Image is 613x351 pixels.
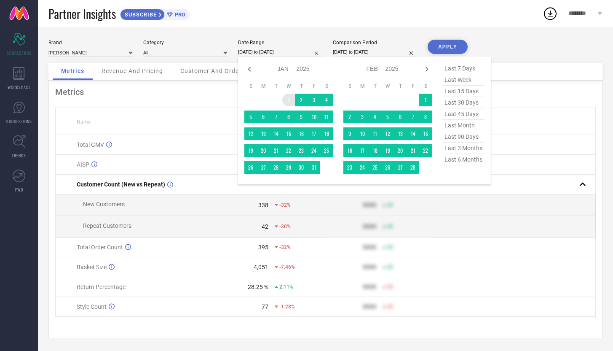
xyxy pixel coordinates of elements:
[48,5,116,22] span: Partner Insights
[48,40,133,46] div: Brand
[282,111,295,123] td: Wed Jan 08 2025
[244,83,257,89] th: Sunday
[120,7,190,20] a: SUBSCRIBEPRO
[381,144,394,157] td: Wed Feb 19 2025
[369,161,381,174] td: Tue Feb 25 2025
[387,202,393,208] span: 50
[387,264,393,270] span: 50
[442,143,485,154] span: last 3 months
[257,111,270,123] td: Mon Jan 06 2025
[363,264,376,270] div: 9999
[369,127,381,140] td: Tue Feb 11 2025
[77,244,123,251] span: Total Order Count
[180,67,245,74] span: Customer And Orders
[394,127,407,140] td: Thu Feb 13 2025
[381,127,394,140] td: Wed Feb 12 2025
[258,244,268,251] div: 395
[308,161,320,174] td: Fri Jan 31 2025
[308,83,320,89] th: Friday
[83,201,125,208] span: New Customers
[102,67,163,74] span: Revenue And Pricing
[442,108,485,120] span: last 45 days
[369,83,381,89] th: Tuesday
[6,118,32,124] span: SUGGESTIONS
[442,131,485,143] span: last 90 days
[12,152,26,159] span: TRENDS
[442,120,485,131] span: last month
[55,87,596,97] div: Metrics
[282,94,295,106] td: Wed Jan 01 2025
[238,48,322,57] input: Select date range
[356,127,369,140] td: Mon Feb 10 2025
[363,303,376,310] div: 9999
[381,111,394,123] td: Wed Feb 05 2025
[442,86,485,97] span: last 15 days
[143,40,228,46] div: Category
[270,127,282,140] td: Tue Jan 14 2025
[282,161,295,174] td: Wed Jan 29 2025
[394,83,407,89] th: Thursday
[295,94,308,106] td: Thu Jan 02 2025
[387,224,393,229] span: 50
[77,283,126,290] span: Return Percentage
[7,50,32,56] span: SCORECARDS
[333,40,417,46] div: Comparison Period
[282,83,295,89] th: Wednesday
[407,127,419,140] td: Fri Feb 14 2025
[77,181,165,188] span: Customer Count (New vs Repeat)
[244,161,257,174] td: Sun Jan 26 2025
[333,48,417,57] input: Select comparison period
[257,83,270,89] th: Monday
[419,83,432,89] th: Saturday
[295,127,308,140] td: Thu Jan 16 2025
[77,161,89,168] span: AISP
[279,224,291,229] span: -30%
[279,244,291,250] span: -32%
[320,144,333,157] td: Sat Jan 25 2025
[356,83,369,89] th: Monday
[295,83,308,89] th: Thursday
[295,144,308,157] td: Thu Jan 23 2025
[422,64,432,74] div: Next month
[279,264,295,270] span: -7.46%
[258,202,268,208] div: 338
[343,83,356,89] th: Sunday
[254,264,268,270] div: 4,051
[419,144,432,157] td: Sat Feb 22 2025
[238,40,322,46] div: Date Range
[381,161,394,174] td: Wed Feb 26 2025
[308,127,320,140] td: Fri Jan 17 2025
[15,186,23,193] span: FWD
[356,144,369,157] td: Mon Feb 17 2025
[77,303,107,310] span: Style Count
[83,222,131,229] span: Repeat Customers
[369,111,381,123] td: Tue Feb 04 2025
[77,264,107,270] span: Basket Size
[262,223,268,230] div: 42
[282,127,295,140] td: Wed Jan 15 2025
[279,284,293,290] span: 2.11%
[308,144,320,157] td: Fri Jan 24 2025
[363,223,376,230] div: 9999
[407,161,419,174] td: Fri Feb 28 2025
[244,64,254,74] div: Previous month
[320,127,333,140] td: Sat Jan 18 2025
[308,94,320,106] td: Fri Jan 03 2025
[363,244,376,251] div: 9999
[363,202,376,208] div: 9999
[343,161,356,174] td: Sun Feb 23 2025
[244,111,257,123] td: Sun Jan 05 2025
[120,11,159,18] span: SUBSCRIBE
[320,111,333,123] td: Sat Jan 11 2025
[257,127,270,140] td: Mon Jan 13 2025
[270,144,282,157] td: Tue Jan 21 2025
[257,161,270,174] td: Mon Jan 27 2025
[428,40,468,54] button: APPLY
[295,111,308,123] td: Thu Jan 09 2025
[543,6,558,21] div: Open download list
[282,144,295,157] td: Wed Jan 22 2025
[363,283,376,290] div: 9999
[270,161,282,174] td: Tue Jan 28 2025
[173,11,185,18] span: PRO
[387,284,393,290] span: 50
